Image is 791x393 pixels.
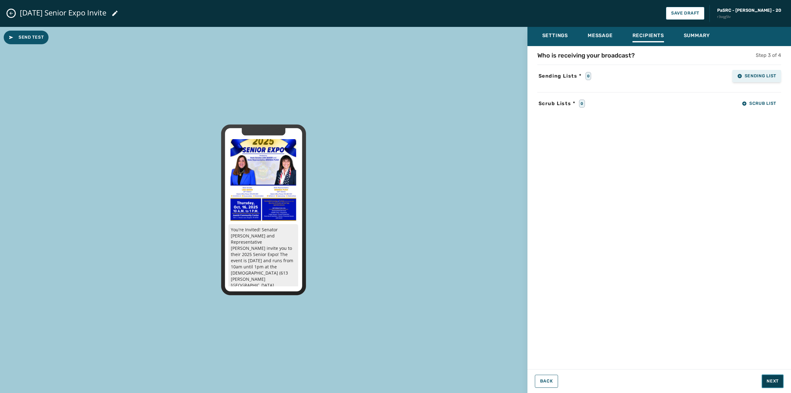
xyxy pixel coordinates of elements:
[537,100,577,107] span: Scrub Lists *
[540,379,553,384] span: Back
[542,32,568,39] span: Settings
[588,32,613,39] span: Message
[632,32,664,39] span: Recipients
[756,52,781,59] h5: Step 3 of 4
[579,100,585,108] div: 0
[737,74,776,79] span: Sending List
[535,375,558,388] button: Back
[537,51,635,60] h4: Who is receiving your broadcast?
[586,72,591,80] div: 0
[717,7,781,14] span: PaSRC - [PERSON_NAME] - 20
[537,29,573,44] button: Settings
[228,224,298,328] p: You're Invited! Senator [PERSON_NAME] and Representative [PERSON_NAME] invite you to their 2025 S...
[684,32,710,39] span: Summary
[732,70,781,82] button: Sending List
[679,29,715,44] button: Summary
[767,378,779,384] span: Next
[583,29,618,44] button: Message
[717,14,781,19] span: r3sqg5lv
[666,7,704,20] button: Save Draft
[628,29,669,44] button: Recipients
[737,97,781,110] button: Scrub List
[228,133,298,223] img: 2025-10-10_141823_3054_phpAaptAI-232x300-5333.jpg
[671,11,699,16] span: Save Draft
[537,72,583,80] span: Sending Lists *
[742,101,776,106] span: Scrub List
[762,374,784,388] button: Next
